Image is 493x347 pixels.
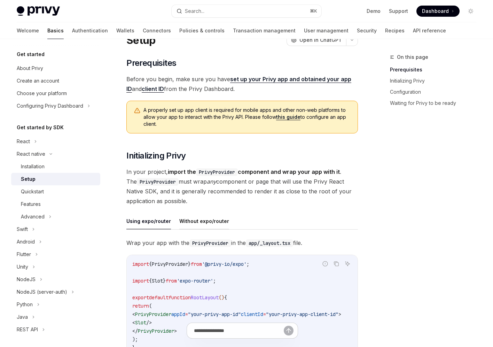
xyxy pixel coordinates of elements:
button: Copy the contents from the code block [332,259,341,268]
em: any [207,178,216,185]
span: PrivyProvider [152,261,188,267]
span: On this page [397,53,428,61]
div: React [17,137,30,146]
div: Configuring Privy Dashboard [17,102,83,110]
a: Policies & controls [179,22,225,39]
code: PrivyProvider [189,239,231,247]
a: Welcome [17,22,39,39]
a: this guide [276,114,300,120]
span: { [149,278,152,284]
button: Send message [284,326,294,336]
span: Open in ChatGPT [299,37,342,44]
a: Quickstart [11,185,100,198]
a: client ID [142,85,164,93]
span: ( [149,303,152,309]
div: Installation [21,162,45,171]
button: Search...⌘K [172,5,321,17]
span: from [166,278,177,284]
a: Installation [11,160,100,173]
span: } [163,278,166,284]
strong: import the component and wrap your app with it [168,168,340,175]
span: ⌘ K [310,8,317,14]
div: Advanced [21,213,45,221]
span: import [132,278,149,284]
a: Choose your platform [11,87,100,100]
a: About Privy [11,62,100,75]
span: import [132,261,149,267]
div: About Privy [17,64,43,72]
div: REST API [17,325,38,334]
span: Slot [135,319,146,326]
a: Initializing Privy [390,75,482,86]
span: '@privy-io/expo' [202,261,246,267]
span: = [185,311,188,317]
span: < [132,311,135,317]
a: Transaction management [233,22,296,39]
span: clientId [241,311,263,317]
span: Wrap your app with the in the file. [126,238,358,248]
a: Setup [11,173,100,185]
span: from [191,261,202,267]
span: "your-privy-app-id" [188,311,241,317]
span: ; [213,278,216,284]
div: Android [17,238,35,246]
h5: Get started [17,50,45,59]
span: < [132,319,135,326]
a: Dashboard [416,6,460,17]
div: Swift [17,225,28,233]
div: Java [17,313,28,321]
a: Create an account [11,75,100,87]
span: RootLayout [191,294,219,301]
span: { [224,294,227,301]
a: Security [357,22,377,39]
h5: Get started by SDK [17,123,64,132]
a: set up your Privy app and obtained your app ID [126,76,351,93]
span: ; [246,261,249,267]
div: Python [17,300,33,309]
a: Features [11,198,100,210]
span: /> [146,319,152,326]
a: Support [389,8,408,15]
span: "your-privy-app-client-id" [266,311,338,317]
svg: Warning [134,107,141,114]
span: Prerequisites [126,57,176,69]
span: appId [171,311,185,317]
a: Prerequisites [390,64,482,75]
button: Ask AI [343,259,352,268]
code: PrivyProvider [196,168,238,176]
span: } [188,261,191,267]
span: = [263,311,266,317]
span: function [169,294,191,301]
span: Initializing Privy [126,150,186,161]
div: Setup [21,175,36,183]
div: Create an account [17,77,59,85]
span: default [149,294,169,301]
a: Waiting for Privy to be ready [390,98,482,109]
span: export [132,294,149,301]
div: React native [17,150,45,158]
span: > [338,311,341,317]
button: Open in ChatGPT [287,34,346,46]
span: return [132,303,149,309]
span: A properly set up app client is required for mobile apps and other non-web platforms to allow you... [143,107,351,128]
button: Without expo/router [179,213,229,229]
div: NodeJS [17,275,36,284]
div: Features [21,200,41,208]
button: Toggle dark mode [465,6,476,17]
button: Report incorrect code [321,259,330,268]
code: app/_layout.tsx [246,239,293,247]
div: NodeJS (server-auth) [17,288,67,296]
a: API reference [413,22,446,39]
span: Slot [152,278,163,284]
a: Demo [367,8,381,15]
div: Flutter [17,250,31,259]
span: () [219,294,224,301]
a: Basics [47,22,64,39]
div: Quickstart [21,187,44,196]
span: Before you begin, make sure you have and from the Privy Dashboard. [126,74,358,94]
a: User management [304,22,349,39]
a: Recipes [385,22,405,39]
a: Authentication [72,22,108,39]
div: Choose your platform [17,89,67,98]
span: { [149,261,152,267]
